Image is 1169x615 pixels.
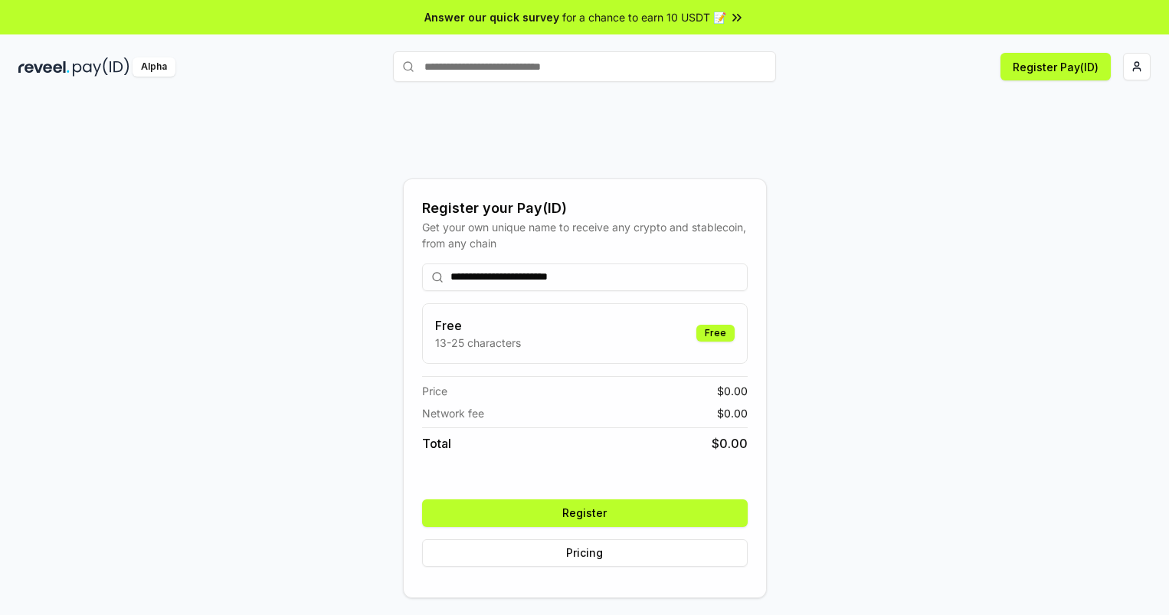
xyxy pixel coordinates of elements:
[18,57,70,77] img: reveel_dark
[1000,53,1111,80] button: Register Pay(ID)
[422,434,451,453] span: Total
[422,198,748,219] div: Register your Pay(ID)
[717,405,748,421] span: $ 0.00
[712,434,748,453] span: $ 0.00
[133,57,175,77] div: Alpha
[424,9,559,25] span: Answer our quick survey
[422,499,748,527] button: Register
[73,57,129,77] img: pay_id
[422,405,484,421] span: Network fee
[422,383,447,399] span: Price
[422,539,748,567] button: Pricing
[435,335,521,351] p: 13-25 characters
[435,316,521,335] h3: Free
[422,219,748,251] div: Get your own unique name to receive any crypto and stablecoin, from any chain
[696,325,735,342] div: Free
[562,9,726,25] span: for a chance to earn 10 USDT 📝
[717,383,748,399] span: $ 0.00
